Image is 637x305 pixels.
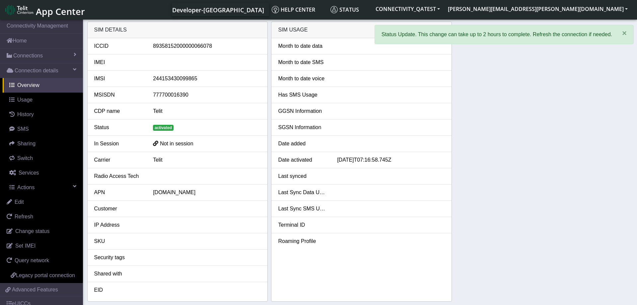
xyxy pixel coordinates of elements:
div: Has SMS Usage [273,91,332,99]
span: Connection details [15,67,58,75]
span: Services [19,170,39,176]
span: Help center [272,6,315,13]
div: IMEI [89,58,148,66]
div: MSISDN [89,91,148,99]
div: [DATE]T07:16:58.745Z [332,156,450,164]
a: Usage [3,93,83,107]
div: SGSN Information [273,123,332,131]
span: App Center [36,5,85,18]
div: Security tags [89,254,148,262]
a: Help center [269,3,328,16]
span: Edit [15,199,24,205]
img: knowledge.svg [272,6,279,13]
span: Query network [15,258,49,263]
div: Date added [273,140,332,148]
div: 777700016390 [148,91,266,99]
a: Your current platform instance [172,3,264,16]
div: IP Address [89,221,148,229]
span: Legacy portal connection [16,272,75,278]
div: EID [89,286,148,294]
div: Radio Access Tech [89,172,148,180]
span: Overview [17,82,39,88]
a: SMS [3,122,83,136]
span: History [17,112,34,117]
div: 89358152000000066078 [148,42,266,50]
div: In Session [89,140,148,148]
a: Actions [3,180,83,195]
div: SKU [89,237,148,245]
div: Month to date SMS [273,58,332,66]
div: Telit [148,156,266,164]
p: Status Update. This change can take up to 2 hours to complete. Refresh the connection if needed. [382,31,612,38]
div: Month to date voice [273,75,332,83]
a: Services [3,166,83,180]
div: Roaming Profile [273,237,332,245]
a: App Center [5,3,84,17]
div: Customer [89,205,148,213]
button: CONNECTIVITY_QATEST [372,3,444,15]
div: Shared with [89,270,148,278]
span: Refresh [15,214,33,219]
div: GGSN Information [273,107,332,115]
div: Month to date data [273,42,332,50]
div: Last synced [273,172,332,180]
div: Status [89,123,148,131]
span: × [622,29,627,38]
span: Usage [17,97,33,103]
div: Carrier [89,156,148,164]
span: Switch [17,155,33,161]
span: Set IMEI [15,243,35,249]
span: Status [330,6,359,13]
a: Overview [3,78,83,93]
div: Date activated [273,156,332,164]
div: APN [89,189,148,196]
button: Close [615,25,633,41]
div: 244153430099865 [148,75,266,83]
div: SIM details [88,22,268,38]
div: Telit [148,107,266,115]
a: Status [328,3,372,16]
span: activated [153,125,174,131]
a: Sharing [3,136,83,151]
span: Not in session [160,141,193,146]
div: Terminal ID [273,221,332,229]
span: Connections [13,52,43,60]
div: Last Sync Data Usage [273,189,332,196]
span: SMS [17,126,29,132]
div: Last Sync SMS Usage [273,205,332,213]
a: Switch [3,151,83,166]
div: SIM Usage [271,22,452,38]
span: Actions [17,185,35,190]
span: Change status [15,228,49,234]
span: Developer-[GEOGRAPHIC_DATA] [172,6,264,14]
button: [PERSON_NAME][EMAIL_ADDRESS][PERSON_NAME][DOMAIN_NAME] [444,3,632,15]
div: CDP name [89,107,148,115]
a: History [3,107,83,122]
img: logo-telit-cinterion-gw-new.png [5,5,33,15]
span: Advanced Features [12,286,58,294]
div: ICCID [89,42,148,50]
div: IMSI [89,75,148,83]
span: Sharing [17,141,35,146]
img: status.svg [330,6,338,13]
div: [DOMAIN_NAME] [148,189,266,196]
